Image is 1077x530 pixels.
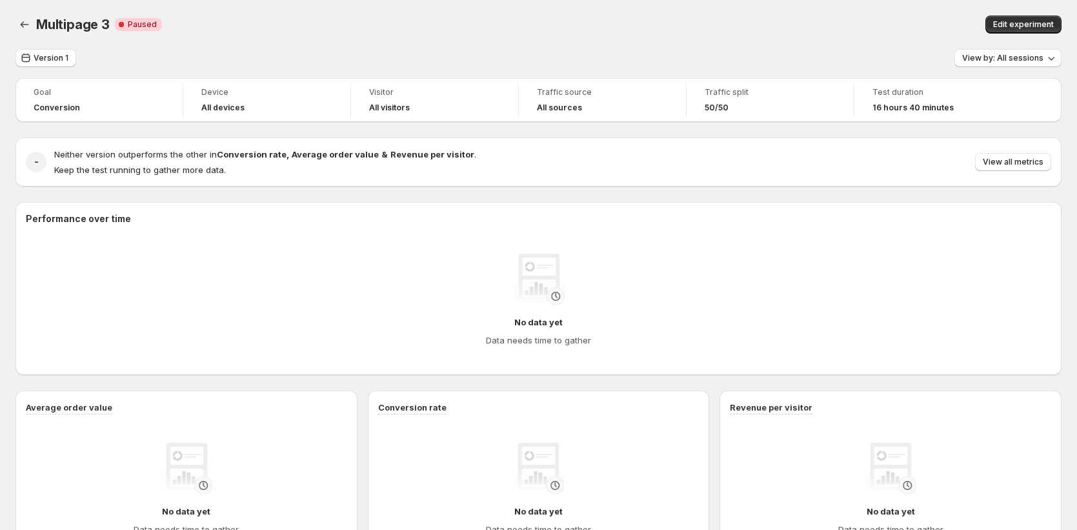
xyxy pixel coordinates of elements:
[36,17,110,32] span: Multipage 3
[26,401,112,414] h3: Average order value
[369,86,500,114] a: VisitorAll visitors
[201,103,245,113] h4: All devices
[54,165,226,175] span: Keep the test running to gather more data.
[993,19,1054,30] span: Edit experiment
[514,505,563,518] h4: No data yet
[201,86,332,114] a: DeviceAll devices
[34,103,80,113] span: Conversion
[34,86,165,114] a: GoalConversion
[537,86,668,114] a: Traffic sourceAll sources
[865,443,916,494] img: No data yet
[705,87,836,97] span: Traffic split
[201,87,332,97] span: Device
[985,15,1062,34] button: Edit experiment
[292,149,379,159] strong: Average order value
[390,149,474,159] strong: Revenue per visitor
[975,153,1051,171] button: View all metrics
[537,103,582,113] h4: All sources
[15,49,76,67] button: Version 1
[872,86,1004,114] a: Test duration16 hours 40 minutes
[867,505,915,518] h4: No data yet
[983,157,1043,167] span: View all metrics
[730,401,812,414] h3: Revenue per visitor
[378,401,447,414] h3: Conversion rate
[954,49,1062,67] button: View by: All sessions
[381,149,388,159] strong: &
[287,149,289,159] strong: ,
[34,156,39,168] h2: -
[15,15,34,34] button: Back
[513,254,565,305] img: No data yet
[162,505,210,518] h4: No data yet
[54,149,476,159] span: Neither version outperforms the other in .
[514,316,563,329] h4: No data yet
[369,103,410,113] h4: All visitors
[34,87,165,97] span: Goal
[705,103,729,113] span: 50/50
[161,443,212,494] img: No data yet
[369,87,500,97] span: Visitor
[486,334,591,347] h4: Data needs time to gather
[872,87,1004,97] span: Test duration
[34,53,68,63] span: Version 1
[872,103,954,113] span: 16 hours 40 minutes
[217,149,287,159] strong: Conversion rate
[512,443,564,494] img: No data yet
[26,212,1051,225] h2: Performance over time
[537,87,668,97] span: Traffic source
[962,53,1043,63] span: View by: All sessions
[128,19,157,30] span: Paused
[705,86,836,114] a: Traffic split50/50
